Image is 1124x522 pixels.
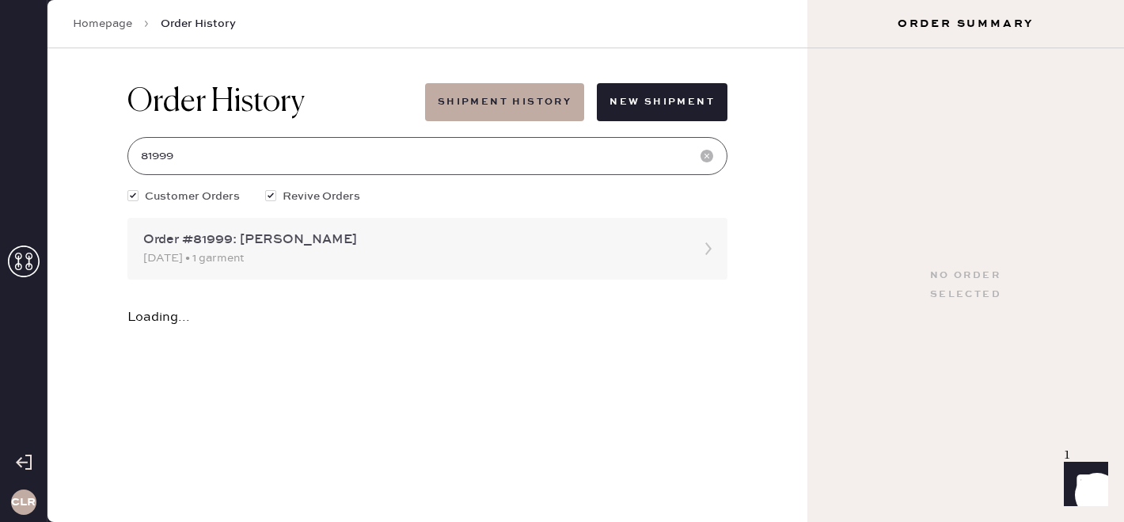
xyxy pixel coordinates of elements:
span: Customer Orders [145,188,240,205]
td: 928821 [51,278,142,299]
div: Packing list [51,96,1065,115]
button: Shipment History [425,83,584,121]
td: Basic Sleeved Dress - Reformation - Maven Dress Fior Di Latte - Size: 10 [142,278,1007,299]
div: Order #81999: [PERSON_NAME] [143,231,683,250]
button: New Shipment [597,83,727,121]
div: Order # 82119 [51,115,1065,134]
span: Revive Orders [283,188,360,205]
th: ID [51,257,142,278]
h1: Order History [127,83,305,121]
input: Search by order number, customer name, email or phone number [127,137,727,175]
div: Customer information [51,158,1065,177]
h3: CLR [11,497,36,508]
div: Loading... [127,311,727,324]
div: No order selected [930,266,1001,304]
div: [DATE] • 1 garment [143,250,683,267]
span: Order History [161,16,236,32]
th: QTY [1008,257,1065,278]
h3: Order Summary [807,16,1124,32]
iframe: To enrich screen reader interactions, please activate Accessibility in Grammarly extension settings [1049,451,1117,519]
div: # 88820 [PERSON_NAME] [PERSON_NAME] [EMAIL_ADDRESS][DOMAIN_NAME] [51,177,1065,234]
th: Description [142,257,1007,278]
td: 1 [1008,278,1065,299]
a: Homepage [73,16,132,32]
